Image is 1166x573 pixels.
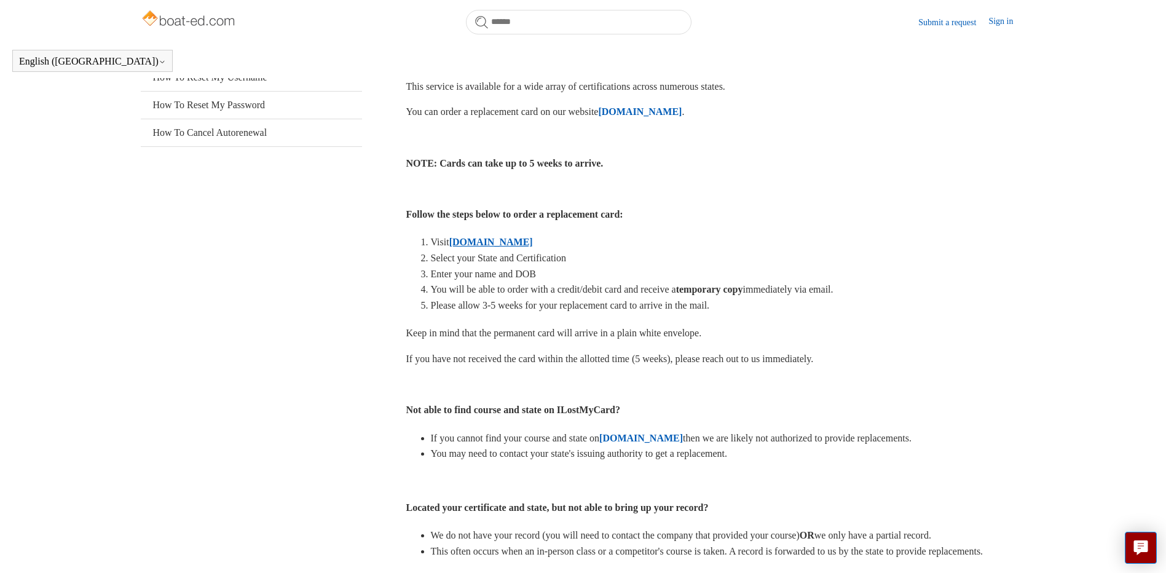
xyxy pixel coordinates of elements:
a: How To Cancel Autorenewal [141,119,362,146]
span: You can order a replacement card on our website [406,106,599,117]
a: Submit a request [918,16,988,29]
strong: temporary copy [676,284,743,294]
span: Select your State and Certification [431,253,566,263]
span: Keep in mind that the permanent card will arrive in a plain white envelope. [406,328,702,338]
a: [DOMAIN_NAME] [599,433,683,443]
strong: NOTE: Cards can take up to 5 weeks to arrive. [406,158,604,168]
img: Boat-Ed Help Center home page [141,7,238,32]
a: How To Reset My Password [141,92,362,119]
span: If you have not received the card within the allotted time (5 weeks), please reach out to us imme... [406,354,814,364]
span: If you cannot find your course and state on [431,433,600,443]
button: English ([GEOGRAPHIC_DATA]) [19,56,166,67]
strong: Follow the steps below to order a replacement card: [406,209,623,219]
p: Misplacing or losing your certification card can be a hassle, but our platform, , provides an eas... [406,63,1026,94]
strong: Not able to find course and state on ILostMyCard? [406,405,620,415]
input: Search [466,10,691,34]
span: Enter your name and DOB [431,269,537,279]
a: [DOMAIN_NAME] [449,237,533,247]
span: . [682,106,684,117]
button: Live chat [1125,532,1157,564]
span: We do not have your record (you will need to contact the company that provided your course) we on... [431,530,931,540]
span: then we are likely not authorized to provide replacements. [683,433,912,443]
span: You may need to contact your state's issuing authority to get a replacement. [431,448,727,459]
span: Please allow 3-5 weeks for your replacement card to arrive in the mail. [431,300,710,310]
span: You will be able to order with a credit/debit card and receive a immediately via email. [431,284,833,294]
strong: Located your certificate and state, but not able to bring up your record? [406,502,709,513]
a: [DOMAIN_NAME] [598,106,682,117]
a: Sign in [988,15,1025,30]
span: Visit [431,237,449,247]
strong: OR [800,530,814,540]
span: This often occurs when an in-person class or a competitor's course is taken. A record is forwarde... [431,546,983,556]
